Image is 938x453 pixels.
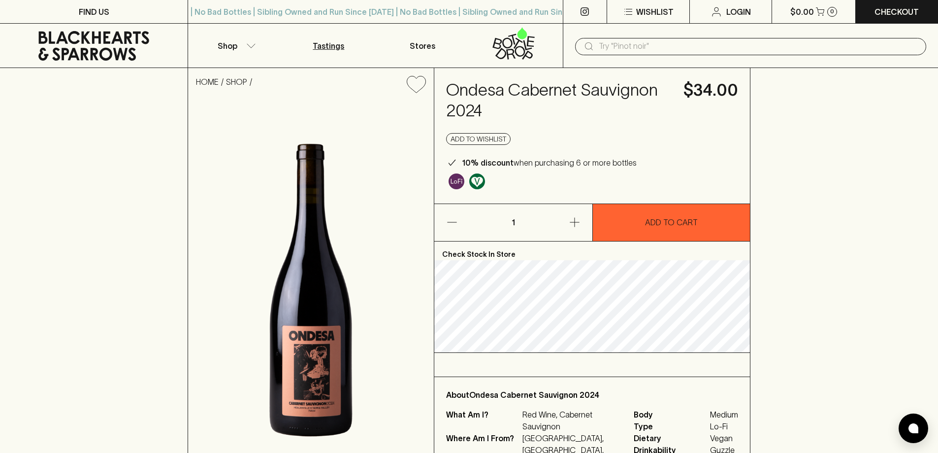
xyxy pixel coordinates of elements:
img: bubble-icon [908,423,918,433]
span: Lo-Fi [710,420,738,432]
h4: $34.00 [683,80,738,101]
a: Made without the use of any animal products. [467,171,487,192]
p: ADD TO CART [645,216,698,228]
span: Dietary [634,432,708,444]
p: when purchasing 6 or more bottles [462,157,637,169]
p: Stores [410,40,435,52]
p: 1 [501,204,525,241]
a: Some may call it natural, others minimum intervention, either way, it’s hands off & maybe even a ... [446,171,467,192]
button: Add to wishlist [446,133,511,145]
p: About Ondesa Cabernet Sauvignon 2024 [446,389,738,401]
p: Wishlist [636,6,674,18]
input: Try "Pinot noir" [599,38,918,54]
p: FIND US [79,6,109,18]
button: ADD TO CART [593,204,750,241]
a: Stores [376,24,469,68]
button: Shop [188,24,282,68]
span: Body [634,409,708,420]
span: Vegan [710,432,738,444]
img: Vegan [469,174,485,189]
p: 0 [830,9,834,14]
a: HOME [196,77,219,86]
a: SHOP [226,77,247,86]
span: Type [634,420,708,432]
p: Check Stock In Store [434,242,750,260]
p: Shop [218,40,237,52]
b: 10% discount [462,158,514,167]
button: Add to wishlist [403,72,430,97]
span: Medium [710,409,738,420]
p: Red Wine, Cabernet Sauvignon [522,409,622,432]
h4: Ondesa Cabernet Sauvignon 2024 [446,80,672,121]
p: $0.00 [790,6,814,18]
p: Tastings [313,40,344,52]
p: What Am I? [446,409,520,432]
img: Lo-Fi [449,174,464,189]
a: Tastings [282,24,375,68]
p: Login [726,6,751,18]
p: Checkout [874,6,919,18]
